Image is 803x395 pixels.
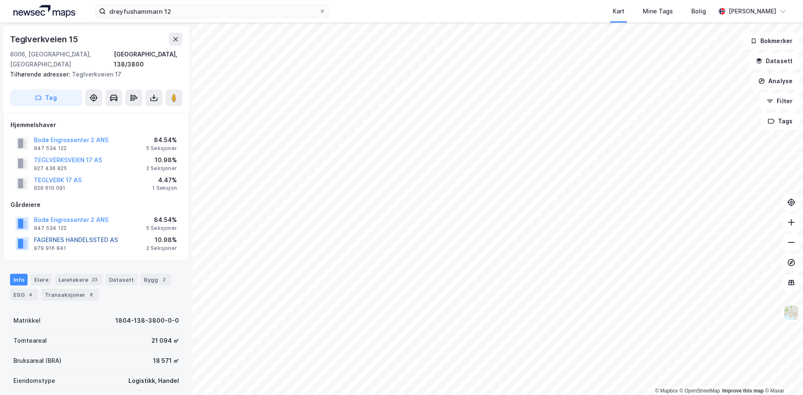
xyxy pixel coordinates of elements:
img: Z [783,305,799,321]
div: Kart [613,6,624,16]
div: Bygg [141,274,171,285]
div: 2 [160,275,168,284]
div: 10.98% [146,155,177,165]
div: Mine Tags [643,6,673,16]
div: 5 Seksjoner [146,225,177,232]
button: Filter [760,93,800,110]
div: 8 [87,291,95,299]
div: Hjemmelshaver [10,120,182,130]
div: ESG [10,289,38,301]
div: 4 [26,291,35,299]
div: Tomteareal [13,336,47,346]
div: 947 534 122 [34,145,66,152]
div: Eiendomstype [13,376,55,386]
div: 2 Seksjoner [146,245,177,252]
div: Transaksjoner [41,289,99,301]
div: 84.54% [146,135,177,145]
div: Gårdeiere [10,200,182,210]
button: Analyse [751,73,800,89]
div: 947 534 122 [34,225,66,232]
a: Mapbox [655,388,678,394]
a: OpenStreetMap [680,388,720,394]
div: 8006, [GEOGRAPHIC_DATA], [GEOGRAPHIC_DATA] [10,49,114,69]
div: 23 [90,275,99,284]
div: Bolig [691,6,706,16]
div: 979 916 841 [34,245,66,252]
div: Datasett [106,274,137,285]
a: Improve this map [722,388,764,394]
div: [GEOGRAPHIC_DATA], 138/3800 [114,49,182,69]
div: Eiere [31,274,52,285]
div: 927 436 825 [34,165,67,172]
div: 18 571 ㎡ [153,356,179,366]
input: Søk på adresse, matrikkel, gårdeiere, leietakere eller personer [106,5,319,18]
button: Bokmerker [743,33,800,49]
div: 21 094 ㎡ [151,336,179,346]
img: logo.a4113a55bc3d86da70a041830d287a7e.svg [13,5,75,18]
div: 929 610 091 [34,185,65,191]
div: Bruksareal (BRA) [13,356,61,366]
div: Kontrollprogram for chat [761,355,803,395]
iframe: Chat Widget [761,355,803,395]
div: Info [10,274,28,285]
button: Datasett [749,53,800,69]
div: Leietakere [55,274,102,285]
div: Teglverkveien 15 [10,33,80,46]
div: 84.54% [146,215,177,225]
button: Tag [10,89,82,106]
span: Tilhørende adresser: [10,71,72,78]
div: 5 Seksjoner [146,145,177,152]
button: Tags [761,113,800,130]
div: 1 Seksjon [152,185,177,191]
div: Logistikk, Handel [128,376,179,386]
div: Matrikkel [13,316,41,326]
div: 4.47% [152,175,177,185]
div: 1804-138-3800-0-0 [115,316,179,326]
div: 2 Seksjoner [146,165,177,172]
div: [PERSON_NAME] [729,6,776,16]
div: Teglverkveien 17 [10,69,176,79]
div: 10.98% [146,235,177,245]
